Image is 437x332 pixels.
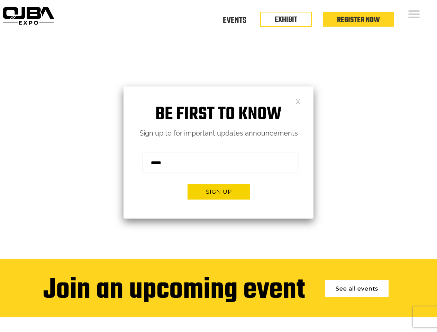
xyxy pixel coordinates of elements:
button: Sign up [188,184,250,200]
div: Join an upcoming event [43,275,305,306]
a: See all events [325,280,389,297]
h1: Be first to know [124,104,313,126]
a: Register Now [337,14,380,26]
a: EXHIBIT [275,14,297,26]
p: Sign up to for important updates announcements [124,127,313,139]
a: Close [295,98,301,104]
